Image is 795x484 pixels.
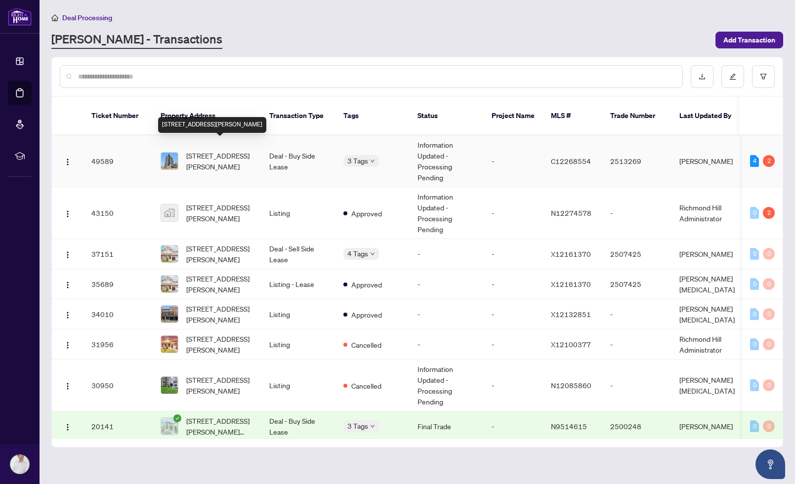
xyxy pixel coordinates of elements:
[410,299,484,329] td: -
[484,360,543,411] td: -
[161,418,178,435] img: thumbnail-img
[261,97,335,135] th: Transaction Type
[551,381,591,390] span: N12085860
[551,310,591,319] span: X12132851
[62,13,112,22] span: Deal Processing
[84,239,153,269] td: 37151
[484,239,543,269] td: -
[64,341,72,349] img: Logo
[484,329,543,360] td: -
[261,299,335,329] td: Listing
[84,97,153,135] th: Ticket Number
[691,65,713,88] button: download
[64,158,72,166] img: Logo
[671,97,746,135] th: Last Updated By
[699,73,706,80] span: download
[763,308,775,320] div: 0
[60,246,76,262] button: Logo
[261,239,335,269] td: Deal - Sell Side Lease
[551,340,591,349] span: X12100377
[763,248,775,260] div: 0
[161,204,178,221] img: thumbnail-img
[729,73,736,80] span: edit
[186,150,253,172] span: [STREET_ADDRESS][PERSON_NAME]
[351,339,381,350] span: Cancelled
[752,65,775,88] button: filter
[173,414,181,422] span: check-circle
[671,135,746,187] td: [PERSON_NAME]
[84,269,153,299] td: 35689
[602,187,671,239] td: -
[347,420,368,432] span: 3 Tags
[351,380,381,391] span: Cancelled
[84,135,153,187] td: 49589
[410,239,484,269] td: -
[763,379,775,391] div: 0
[10,455,29,474] img: Profile Icon
[750,248,759,260] div: 0
[671,299,746,329] td: [PERSON_NAME][MEDICAL_DATA]
[161,276,178,292] img: thumbnail-img
[60,306,76,322] button: Logo
[64,382,72,390] img: Logo
[186,243,253,265] span: [STREET_ADDRESS][PERSON_NAME]
[410,360,484,411] td: Information Updated - Processing Pending
[755,449,785,479] button: Open asap
[161,377,178,394] img: thumbnail-img
[671,360,746,411] td: [PERSON_NAME][MEDICAL_DATA]
[763,155,775,167] div: 2
[60,336,76,352] button: Logo
[186,415,253,437] span: [STREET_ADDRESS][PERSON_NAME][PERSON_NAME]
[763,207,775,219] div: 2
[351,279,382,290] span: Approved
[370,251,375,256] span: down
[347,155,368,166] span: 3 Tags
[370,424,375,429] span: down
[602,299,671,329] td: -
[51,14,58,21] span: home
[161,336,178,353] img: thumbnail-img
[763,420,775,432] div: 0
[484,187,543,239] td: -
[750,420,759,432] div: 0
[261,411,335,442] td: Deal - Buy Side Lease
[370,159,375,163] span: down
[671,239,746,269] td: [PERSON_NAME]
[484,97,543,135] th: Project Name
[723,32,775,48] span: Add Transaction
[261,329,335,360] td: Listing
[763,278,775,290] div: 0
[602,360,671,411] td: -
[84,299,153,329] td: 34010
[750,207,759,219] div: 0
[410,329,484,360] td: -
[64,311,72,319] img: Logo
[410,269,484,299] td: -
[60,205,76,221] button: Logo
[750,278,759,290] div: 0
[484,269,543,299] td: -
[671,187,746,239] td: Richmond Hill Administrator
[186,202,253,224] span: [STREET_ADDRESS][PERSON_NAME]
[750,338,759,350] div: 0
[484,135,543,187] td: -
[671,269,746,299] td: [PERSON_NAME][MEDICAL_DATA]
[335,97,410,135] th: Tags
[64,423,72,431] img: Logo
[484,411,543,442] td: -
[750,379,759,391] div: 0
[161,153,178,169] img: thumbnail-img
[64,251,72,259] img: Logo
[602,411,671,442] td: 2500248
[60,153,76,169] button: Logo
[84,411,153,442] td: 20141
[763,338,775,350] div: 0
[186,273,253,295] span: [STREET_ADDRESS][PERSON_NAME]
[410,411,484,442] td: Final Trade
[161,306,178,323] img: thumbnail-img
[721,65,744,88] button: edit
[64,281,72,289] img: Logo
[153,97,261,135] th: Property Address
[551,249,591,258] span: X12161370
[351,309,382,320] span: Approved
